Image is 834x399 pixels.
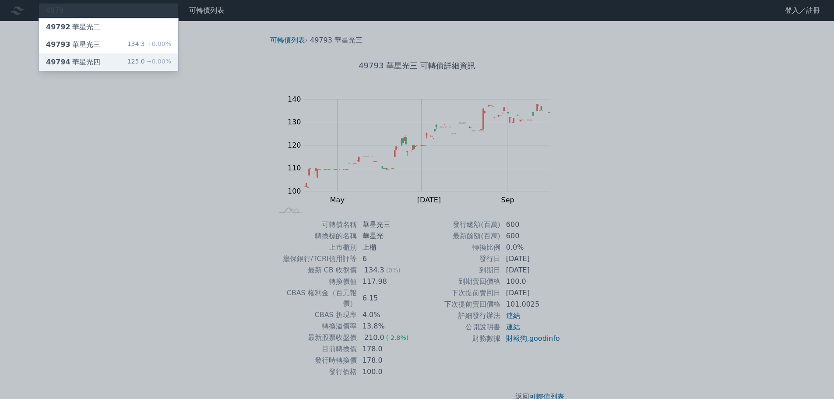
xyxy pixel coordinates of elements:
span: 49793 [46,40,70,49]
div: 華星光二 [46,22,100,32]
a: 49794華星光四 125.0+0.00% [39,53,178,71]
span: +0.00% [145,58,171,65]
span: 49794 [46,58,70,66]
a: 49792華星光二 [39,18,178,36]
span: +0.00% [145,40,171,47]
div: 華星光三 [46,39,100,50]
a: 49793華星光三 134.3+0.00% [39,36,178,53]
div: 134.3 [127,39,171,50]
span: 49792 [46,23,70,31]
div: 125.0 [127,57,171,67]
div: 華星光四 [46,57,100,67]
